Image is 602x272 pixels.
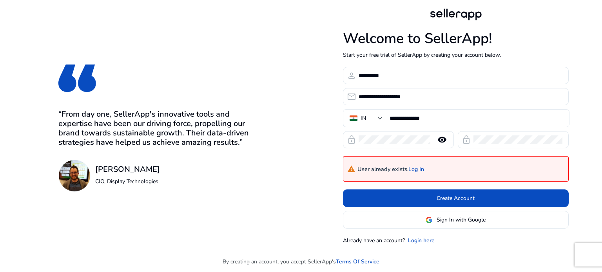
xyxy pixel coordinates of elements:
[336,258,379,266] a: Terms Of Service
[347,71,356,80] span: person
[58,110,259,147] h3: “From day one, SellerApp's innovative tools and expertise have been our driving force, propelling...
[433,135,451,144] mat-icon: remove_red_eye
[95,165,160,174] h3: [PERSON_NAME]
[361,114,366,122] div: IN
[437,194,475,202] span: Create Account
[437,216,486,224] span: Sign In with Google
[343,30,569,47] h1: Welcome to SellerApp!
[343,51,569,59] p: Start your free trial of SellerApp by creating your account below.
[462,135,471,144] span: lock
[408,166,424,173] a: Log In
[347,92,356,101] span: email
[343,211,569,229] button: Sign In with Google
[343,236,405,245] p: Already have an account?
[347,135,356,144] span: lock
[347,165,355,173] mat-icon: warning
[347,164,424,175] h4: User already exists.
[408,236,435,245] a: Login here
[426,216,433,223] img: google-logo.svg
[95,177,160,186] p: CIO, Display Technologies
[343,189,569,207] button: Create Account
